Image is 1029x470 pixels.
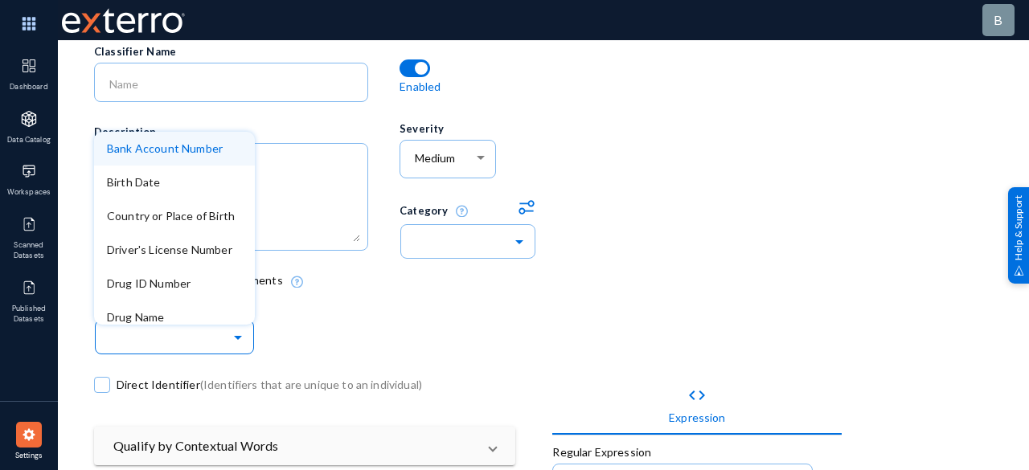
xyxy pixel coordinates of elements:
span: Dashboard [3,82,55,93]
span: Data Catalog [3,135,55,146]
span: (Identifiers that are unique to an individual) [200,378,422,391]
span: Workspaces [3,187,55,198]
mat-expansion-panel-header: Qualify by Contextual Words [94,427,515,465]
span: Birth Date [107,175,161,189]
span: Medium [415,152,455,166]
span: Direct Identifier [117,373,422,397]
span: Drug ID Number [107,276,191,290]
span: Exterro [58,4,182,37]
span: Published Datasets [3,304,55,325]
img: icon-published.svg [21,216,37,232]
img: help_support.svg [1014,265,1024,276]
span: Drug Name [107,310,164,324]
ng-dropdown-panel: Options list [94,132,255,325]
img: icon-dashboard.svg [21,58,37,74]
div: Classifier Name [94,44,399,60]
mat-panel-title: Qualify by Contextual Words [113,436,477,456]
div: Description [94,125,399,141]
p: Enabled [400,78,441,95]
span: Category [400,204,468,217]
img: icon-published.svg [21,280,37,296]
img: icon-workspace.svg [21,163,37,179]
mat-label: Regular Expression [552,445,651,459]
img: exterro-work-mark.svg [62,8,185,33]
div: Help & Support [1008,186,1029,283]
mat-icon: code [687,386,707,405]
span: Settings [3,451,55,462]
input: Name [109,77,360,92]
div: b [994,10,1002,30]
span: b [994,12,1002,27]
img: icon-applications.svg [21,111,37,127]
span: Driver's License Number [107,243,232,256]
span: Scanned Datasets [3,240,55,262]
div: Severity [400,121,536,137]
img: app launcher [5,6,53,41]
span: Country or Place of Birth [107,209,235,223]
span: Bank Account Number [107,141,223,155]
div: Expression [669,409,726,426]
img: icon-settings.svg [21,427,37,443]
